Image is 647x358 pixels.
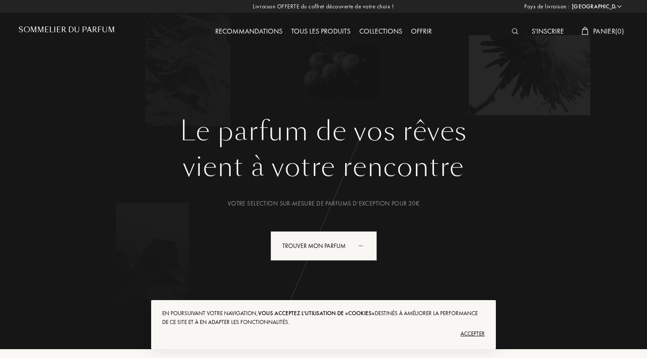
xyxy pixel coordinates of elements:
[25,199,622,208] div: Votre selection sur-mesure de parfums d’exception pour 20€
[162,327,485,341] div: Accepter
[407,26,436,38] div: Offrir
[19,26,115,34] h1: Sommelier du Parfum
[407,27,436,36] a: Offrir
[287,27,355,36] a: Tous les produits
[211,27,287,36] a: Recommandations
[593,27,624,36] span: Panier ( 0 )
[264,231,384,261] a: Trouver mon parfumanimation
[25,147,622,187] div: vient à votre rencontre
[25,115,622,147] h1: Le parfum de vos rêves
[211,26,287,38] div: Recommandations
[287,26,355,38] div: Tous les produits
[258,309,375,317] span: vous acceptez l'utilisation de «cookies»
[162,309,485,327] div: En poursuivant votre navigation, destinés à améliorer la performance de ce site et à en adapter l...
[19,26,115,38] a: Sommelier du Parfum
[355,27,407,36] a: Collections
[355,26,407,38] div: Collections
[524,2,570,11] span: Pays de livraison :
[512,28,518,34] img: search_icn_white.svg
[527,27,568,36] a: S'inscrire
[355,236,373,254] div: animation
[582,27,589,35] img: cart_white.svg
[270,231,377,261] div: Trouver mon parfum
[527,26,568,38] div: S'inscrire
